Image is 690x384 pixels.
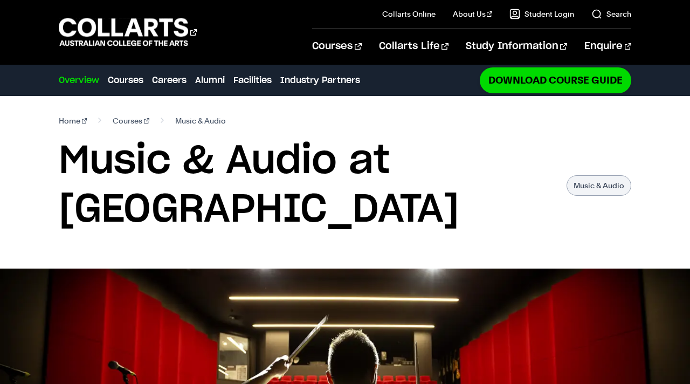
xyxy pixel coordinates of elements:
[584,29,631,64] a: Enquire
[480,67,631,93] a: Download Course Guide
[466,29,567,64] a: Study Information
[382,9,436,19] a: Collarts Online
[509,9,574,19] a: Student Login
[113,113,149,128] a: Courses
[453,9,493,19] a: About Us
[59,74,99,87] a: Overview
[59,137,556,234] h1: Music & Audio at [GEOGRAPHIC_DATA]
[312,29,361,64] a: Courses
[108,74,143,87] a: Courses
[59,113,87,128] a: Home
[59,17,197,47] div: Go to homepage
[175,113,226,128] span: Music & Audio
[567,175,631,196] p: Music & Audio
[280,74,360,87] a: Industry Partners
[379,29,448,64] a: Collarts Life
[195,74,225,87] a: Alumni
[233,74,272,87] a: Facilities
[591,9,631,19] a: Search
[152,74,187,87] a: Careers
